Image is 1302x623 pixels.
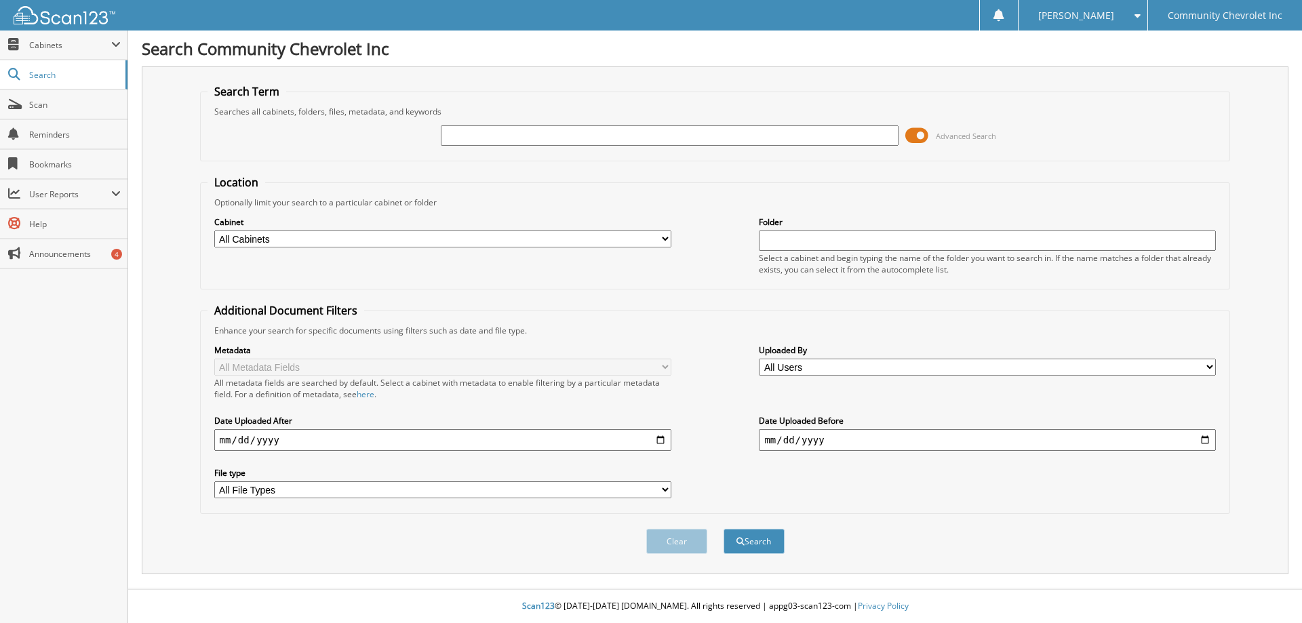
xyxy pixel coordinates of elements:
iframe: Chat Widget [1234,558,1302,623]
span: Help [29,218,121,230]
legend: Location [208,175,265,190]
input: start [214,429,671,451]
div: Enhance your search for specific documents using filters such as date and file type. [208,325,1223,336]
a: Privacy Policy [858,600,909,611]
span: Announcements [29,248,121,260]
a: here [357,388,374,400]
div: Optionally limit your search to a particular cabinet or folder [208,197,1223,208]
input: end [759,429,1216,451]
label: File type [214,467,671,479]
span: Scan [29,99,121,110]
span: Advanced Search [936,131,996,141]
span: [PERSON_NAME] [1038,12,1114,20]
div: 4 [111,249,122,260]
div: Searches all cabinets, folders, files, metadata, and keywords [208,106,1223,117]
label: Uploaded By [759,344,1216,356]
label: Cabinet [214,216,671,228]
button: Search [724,529,785,554]
img: scan123-logo-white.svg [14,6,115,24]
label: Metadata [214,344,671,356]
legend: Additional Document Filters [208,303,364,318]
span: User Reports [29,188,111,200]
label: Folder [759,216,1216,228]
div: All metadata fields are searched by default. Select a cabinet with metadata to enable filtering b... [214,377,671,400]
div: Select a cabinet and begin typing the name of the folder you want to search in. If the name match... [759,252,1216,275]
button: Clear [646,529,707,554]
div: © [DATE]-[DATE] [DOMAIN_NAME]. All rights reserved | appg03-scan123-com | [128,590,1302,623]
legend: Search Term [208,84,286,99]
span: Cabinets [29,39,111,51]
span: Bookmarks [29,159,121,170]
span: Reminders [29,129,121,140]
label: Date Uploaded Before [759,415,1216,426]
span: Scan123 [522,600,555,611]
h1: Search Community Chevrolet Inc [142,37,1288,60]
span: Community Chevrolet Inc [1168,12,1282,20]
label: Date Uploaded After [214,415,671,426]
span: Search [29,69,119,81]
